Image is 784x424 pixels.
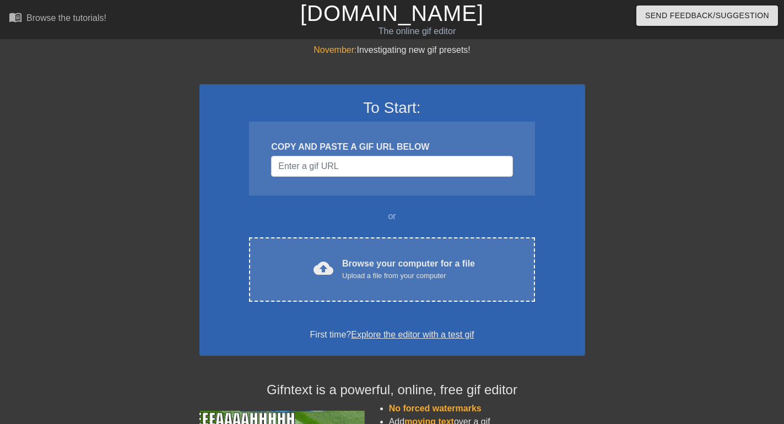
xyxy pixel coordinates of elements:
div: Upload a file from your computer [342,270,475,281]
a: Explore the editor with a test gif [351,330,474,339]
div: or [228,210,556,223]
h3: To Start: [214,99,571,117]
div: Investigating new gif presets! [199,44,585,57]
div: First time? [214,328,571,341]
div: Browse the tutorials! [26,13,106,23]
span: menu_book [9,10,22,24]
span: No forced watermarks [389,404,482,413]
a: [DOMAIN_NAME] [300,1,484,25]
button: Send Feedback/Suggestion [636,6,778,26]
div: The online gif editor [267,25,567,38]
a: Browse the tutorials! [9,10,106,28]
h4: Gifntext is a powerful, online, free gif editor [199,382,585,398]
input: Username [271,156,512,177]
span: Send Feedback/Suggestion [645,9,769,23]
span: November: [313,45,356,55]
span: cloud_upload [313,258,333,278]
div: Browse your computer for a file [342,257,475,281]
div: COPY AND PASTE A GIF URL BELOW [271,140,512,154]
